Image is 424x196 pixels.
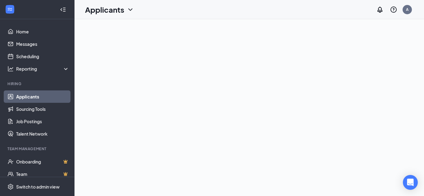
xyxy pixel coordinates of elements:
div: Reporting [16,66,70,72]
svg: ChevronDown [127,6,134,13]
a: OnboardingCrown [16,155,69,168]
a: TeamCrown [16,168,69,180]
div: Switch to admin view [16,184,60,190]
a: Home [16,25,69,38]
a: Job Postings [16,115,69,128]
svg: Notifications [376,6,384,13]
div: Team Management [7,146,68,151]
h1: Applicants [85,4,124,15]
svg: WorkstreamLogo [7,6,13,12]
svg: Settings [7,184,14,190]
svg: Collapse [60,7,66,13]
a: Messages [16,38,69,50]
a: Sourcing Tools [16,103,69,115]
svg: QuestionInfo [390,6,397,13]
svg: Analysis [7,66,14,72]
div: Open Intercom Messenger [403,175,418,190]
a: Scheduling [16,50,69,63]
a: Talent Network [16,128,69,140]
a: Applicants [16,90,69,103]
div: Hiring [7,81,68,86]
div: A [406,7,408,12]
